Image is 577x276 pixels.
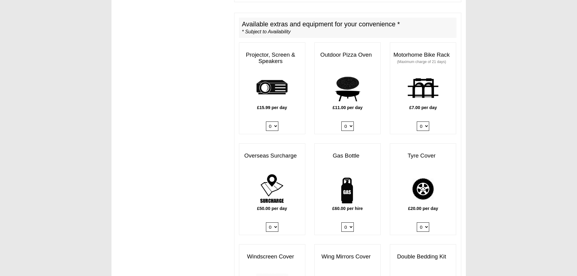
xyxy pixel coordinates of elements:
[406,71,439,105] img: bike-rack.png
[239,49,305,68] h3: Projector, Screen & Speakers
[315,49,380,61] h3: Outdoor Pizza Oven
[256,172,289,205] img: surcharge.png
[409,105,437,110] b: £7.00 per day
[239,18,456,38] h2: Available extras and equipment for your convenience *
[408,206,438,211] b: £20.00 per day
[332,206,363,211] b: £60.00 per hire
[257,206,287,211] b: £50.00 per day
[406,172,439,205] img: tyre.png
[315,150,380,162] h3: Gas Bottle
[315,251,380,263] h3: Wing Mirrors Cover
[333,105,363,110] b: £11.00 per day
[256,71,289,105] img: projector.png
[239,251,305,263] h3: Windscreen Cover
[397,60,446,64] small: (Maximum charge of 21 days)
[242,29,291,34] i: * Subject to Availability
[331,172,364,205] img: gas-bottle.png
[331,71,364,105] img: pizza.png
[239,150,305,162] h3: Overseas Surcharge
[390,150,456,162] h3: Tyre Cover
[257,105,287,110] b: £15.99 per day
[390,49,456,68] h3: Motorhome Bike Rack
[390,251,456,263] h3: Double Bedding Kit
